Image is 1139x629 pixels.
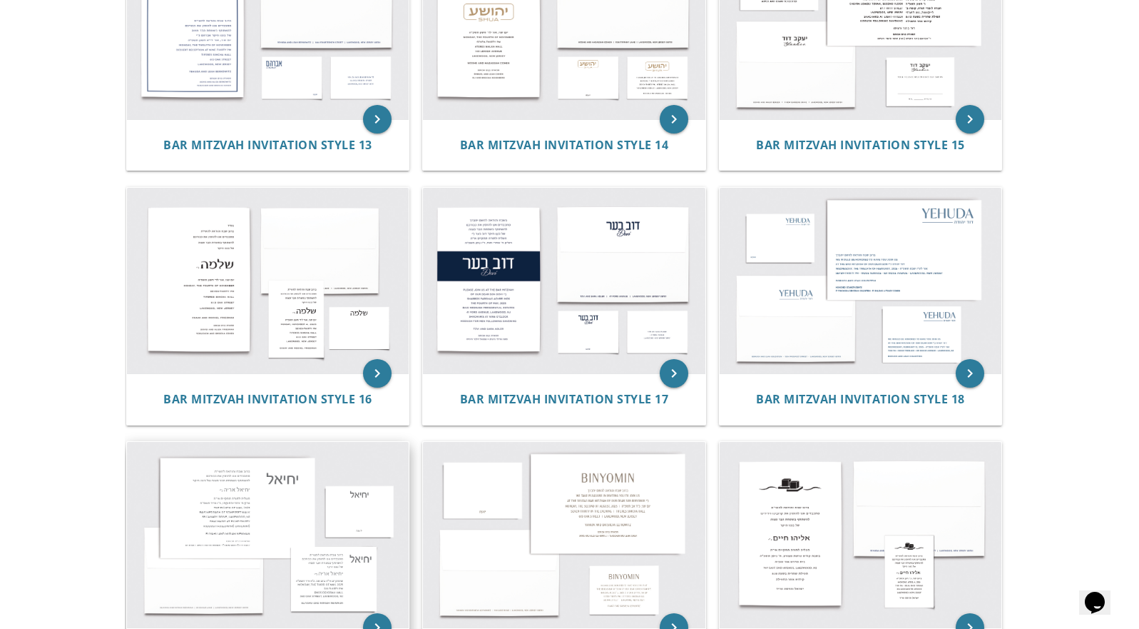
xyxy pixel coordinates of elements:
a: Bar Mitzvah Invitation Style 15 [756,139,965,152]
a: keyboard_arrow_right [363,359,392,388]
span: Bar Mitzvah Invitation Style 16 [163,391,372,407]
img: Bar Mitzvah Invitation Style 16 [127,188,409,373]
a: keyboard_arrow_right [363,105,392,134]
a: keyboard_arrow_right [660,105,688,134]
img: Bar Mitzvah Invitation Style 20 [423,442,705,628]
span: Bar Mitzvah Invitation Style 14 [460,137,669,153]
a: keyboard_arrow_right [956,359,984,388]
a: Bar Mitzvah Invitation Style 16 [163,393,372,406]
img: Bar Mitzvah Invitation Style 18 [720,188,1002,373]
span: Bar Mitzvah Invitation Style 18 [756,391,965,407]
a: keyboard_arrow_right [956,105,984,134]
img: Bar Mitzvah Invitation Style 21 [720,442,1002,628]
a: Bar Mitzvah Invitation Style 13 [163,139,372,152]
span: Bar Mitzvah Invitation Style 15 [756,137,965,153]
img: Bar Mitzvah Invitation Style 19 [127,442,409,628]
a: Bar Mitzvah Invitation Style 14 [460,139,669,152]
span: Bar Mitzvah Invitation Style 13 [163,137,372,153]
img: Bar Mitzvah Invitation Style 17 [423,188,705,373]
iframe: chat widget [1079,572,1125,615]
a: Bar Mitzvah Invitation Style 17 [460,393,669,406]
a: keyboard_arrow_right [660,359,688,388]
span: Bar Mitzvah Invitation Style 17 [460,391,669,407]
a: Bar Mitzvah Invitation Style 18 [756,393,965,406]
